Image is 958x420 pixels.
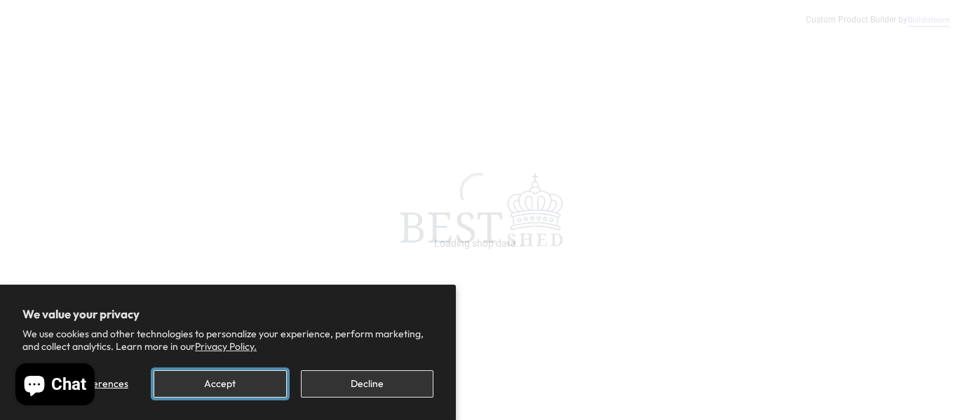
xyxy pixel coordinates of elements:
[22,307,433,321] h2: We value your privacy
[22,327,433,353] p: We use cookies and other technologies to personalize your experience, perform marketing, and coll...
[195,340,257,353] a: Privacy Policy.
[11,363,99,409] inbox-online-store-chat: Shopify online store chat
[154,370,286,398] button: Accept
[301,370,433,398] button: Decline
